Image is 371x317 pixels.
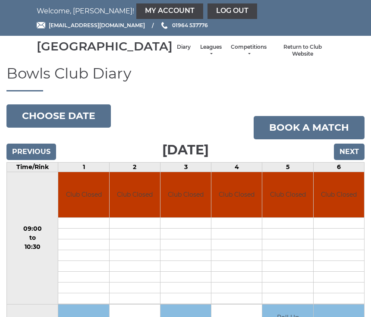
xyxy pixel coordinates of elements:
[334,144,365,160] input: Next
[275,44,330,58] a: Return to Club Website
[6,66,365,91] h1: Bowls Club Diary
[161,22,167,29] img: Phone us
[37,21,145,29] a: Email [EMAIL_ADDRESS][DOMAIN_NAME]
[172,22,208,28] span: 01964 537776
[160,172,211,217] td: Club Closed
[136,3,203,19] a: My Account
[37,3,334,19] nav: Welcome, [PERSON_NAME]!
[231,44,267,58] a: Competitions
[37,22,45,28] img: Email
[6,104,111,128] button: Choose date
[211,172,262,217] td: Club Closed
[109,163,160,172] td: 2
[58,163,109,172] td: 1
[211,163,262,172] td: 4
[313,163,364,172] td: 6
[110,172,160,217] td: Club Closed
[49,22,145,28] span: [EMAIL_ADDRESS][DOMAIN_NAME]
[58,172,109,217] td: Club Closed
[254,116,365,139] a: Book a match
[199,44,222,58] a: Leagues
[160,163,211,172] td: 3
[6,144,56,160] input: Previous
[160,21,208,29] a: Phone us 01964 537776
[177,44,191,51] a: Diary
[7,172,58,304] td: 09:00 to 10:30
[262,163,313,172] td: 5
[37,40,173,53] div: [GEOGRAPHIC_DATA]
[314,172,364,217] td: Club Closed
[262,172,313,217] td: Club Closed
[208,3,257,19] a: Log out
[7,163,58,172] td: Time/Rink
